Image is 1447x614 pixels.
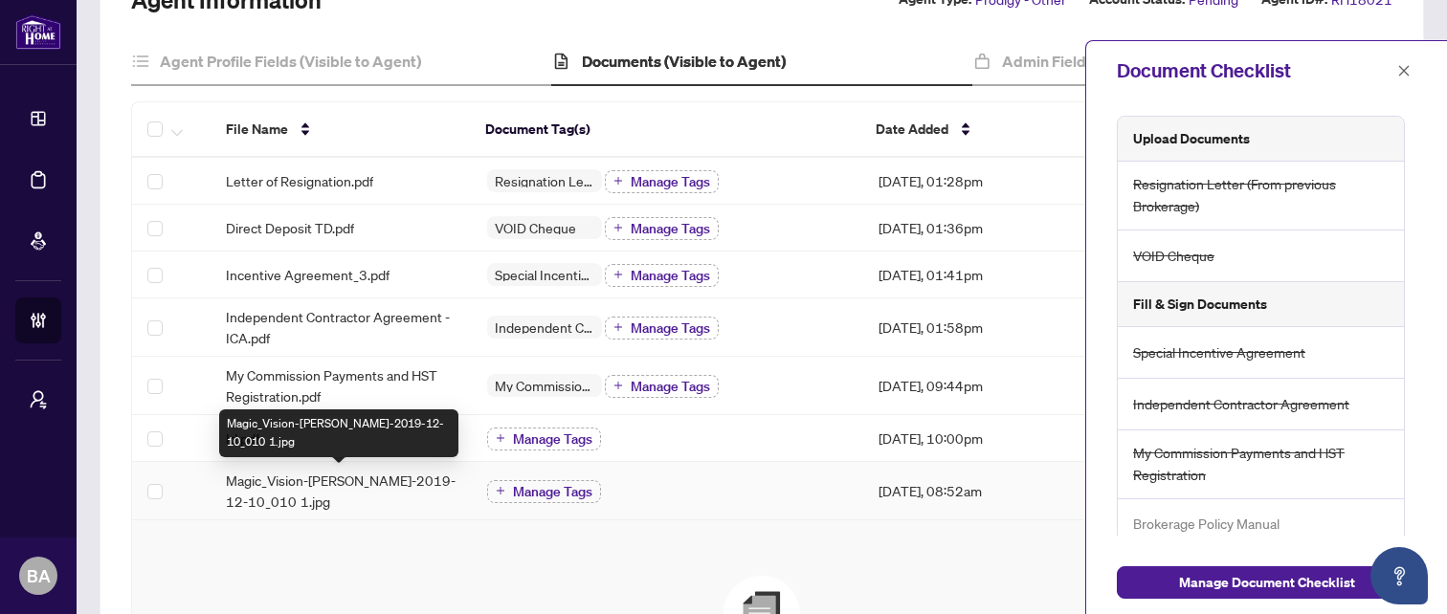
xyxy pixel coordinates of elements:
[496,486,505,495] span: plus
[876,119,948,140] span: Date Added
[1117,56,1391,85] div: Document Checklist
[631,269,710,282] span: Manage Tags
[605,264,719,287] button: Manage Tags
[1370,547,1428,604] button: Open asap
[613,381,623,390] span: plus
[27,562,51,589] span: BA
[487,480,601,503] button: Manage Tags
[15,14,61,50] img: logo
[613,176,623,186] span: plus
[863,158,1111,205] td: [DATE], 01:28pm
[863,415,1111,462] td: [DATE], 10:00pm
[1133,393,1349,415] span: Independent Contractor Agreement
[631,222,710,235] span: Manage Tags
[613,322,623,332] span: plus
[631,380,710,393] span: Manage Tags
[226,119,288,140] span: File Name
[513,432,592,446] span: Manage Tags
[470,102,860,158] th: Document Tag(s)
[605,170,719,193] button: Manage Tags
[487,379,602,392] span: My Commission Payments and HST Registration
[487,428,601,450] button: Manage Tags
[1133,128,1250,149] h5: Upload Documents
[160,50,421,73] h4: Agent Profile Fields (Visible to Agent)
[513,485,592,498] span: Manage Tags
[863,357,1111,415] td: [DATE], 09:44pm
[631,321,710,335] span: Manage Tags
[1133,245,1214,267] span: VOID Cheque
[863,462,1111,520] td: [DATE], 08:52am
[631,175,710,188] span: Manage Tags
[863,205,1111,252] td: [DATE], 01:36pm
[860,102,1107,158] th: Date Added
[1133,341,1305,363] span: Special Incentive Agreement
[613,270,623,279] span: plus
[219,409,458,457] div: Magic_Vision-[PERSON_NAME]-2019-12-10_010 1.jpg
[1133,513,1280,535] span: Brokerage Policy Manual
[226,264,390,285] span: Incentive Agreement_3.pdf
[487,320,602,334] span: Independent Contractor Agreement
[1179,567,1355,598] span: Manage Document Checklist
[582,50,786,73] h4: Documents (Visible to Agent)
[211,102,471,158] th: File Name
[1133,173,1392,218] span: Resignation Letter (From previous Brokerage)
[605,217,719,240] button: Manage Tags
[1133,294,1267,315] h5: Fill & Sign Documents
[226,170,373,191] span: Letter of Resignation.pdf
[226,306,456,348] span: Independent Contractor Agreement - ICA.pdf
[863,252,1111,298] td: [DATE], 01:41pm
[605,375,719,398] button: Manage Tags
[605,317,719,340] button: Manage Tags
[1133,442,1392,487] span: My Commission Payments and HST Registration
[226,364,456,406] span: My Commission Payments and HST Registration.pdf
[1002,50,1247,73] h4: Admin Fields (Not Visible to Agent)
[29,390,48,409] span: user-switch
[487,221,584,234] span: VOID Cheque
[1117,566,1416,599] button: Manage Document Checklist
[226,217,354,238] span: Direct Deposit TD.pdf
[496,433,505,443] span: plus
[613,223,623,232] span: plus
[487,174,602,187] span: Resignation Letter (From previous Brokerage)
[487,268,602,281] span: Special Incentive Agreement
[863,298,1111,357] td: [DATE], 01:58pm
[226,470,456,512] span: Magic_Vision-[PERSON_NAME]-2019-12-10_010 1.jpg
[1397,64,1411,77] span: close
